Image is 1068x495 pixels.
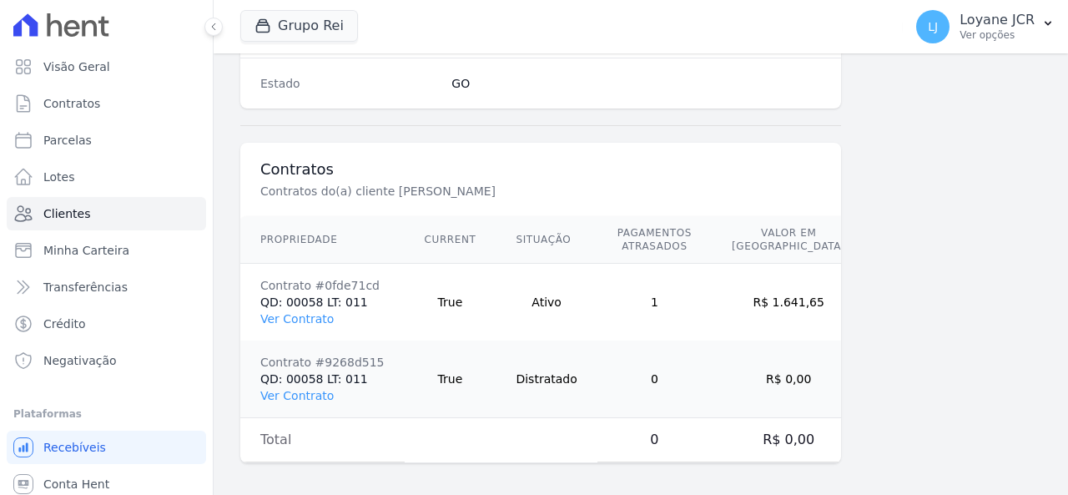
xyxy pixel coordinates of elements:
[405,341,496,418] td: True
[260,159,821,179] h3: Contratos
[712,341,865,418] td: R$ 0,00
[712,264,865,341] td: R$ 1.641,65
[43,58,110,75] span: Visão Geral
[240,418,405,462] td: Total
[43,352,117,369] span: Negativação
[496,264,597,341] td: Ativo
[597,264,712,341] td: 1
[928,21,938,33] span: LJ
[43,132,92,149] span: Parcelas
[7,431,206,464] a: Recebíveis
[260,75,438,92] dt: Estado
[43,439,106,456] span: Recebíveis
[597,341,712,418] td: 0
[712,418,865,462] td: R$ 0,00
[43,205,90,222] span: Clientes
[260,389,334,402] a: Ver Contrato
[260,183,821,200] p: Contratos do(a) cliente [PERSON_NAME]
[240,264,405,341] td: QD: 00058 LT: 011
[7,234,206,267] a: Minha Carteira
[43,242,129,259] span: Minha Carteira
[240,10,358,42] button: Grupo Rei
[240,216,405,264] th: Propriedade
[7,197,206,230] a: Clientes
[13,404,199,424] div: Plataformas
[7,124,206,157] a: Parcelas
[43,169,75,185] span: Lotes
[260,354,385,371] div: Contrato #9268d515
[43,279,128,295] span: Transferências
[960,28,1035,42] p: Ver opções
[7,50,206,83] a: Visão Geral
[597,216,712,264] th: Pagamentos Atrasados
[496,216,597,264] th: Situação
[43,316,86,332] span: Crédito
[7,160,206,194] a: Lotes
[405,264,496,341] td: True
[712,216,865,264] th: Valor em [GEOGRAPHIC_DATA]
[7,307,206,341] a: Crédito
[240,341,405,418] td: QD: 00058 LT: 011
[7,270,206,304] a: Transferências
[597,418,712,462] td: 0
[7,87,206,120] a: Contratos
[960,12,1035,28] p: Loyane JCR
[903,3,1068,50] button: LJ Loyane JCR Ver opções
[405,216,496,264] th: Current
[43,95,100,112] span: Contratos
[451,75,821,92] dd: GO
[496,341,597,418] td: Distratado
[260,312,334,326] a: Ver Contrato
[7,344,206,377] a: Negativação
[43,476,109,492] span: Conta Hent
[260,277,385,294] div: Contrato #0fde71cd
